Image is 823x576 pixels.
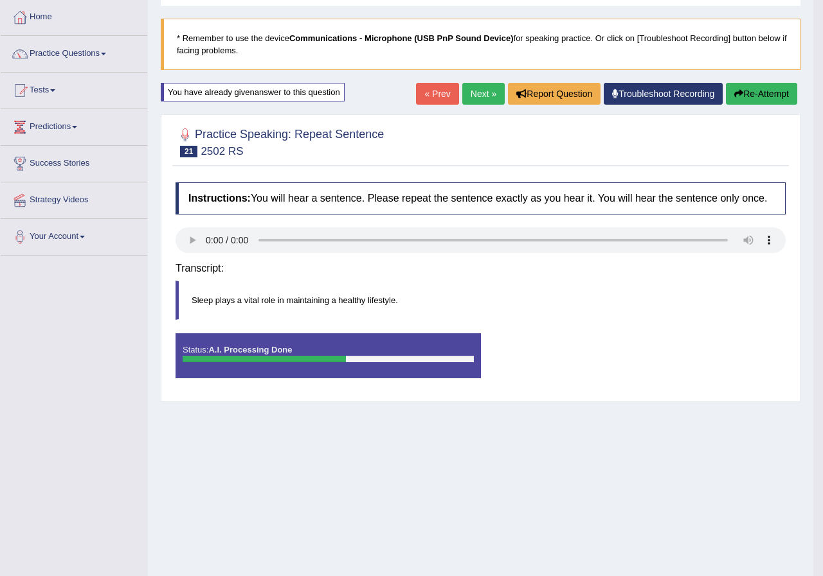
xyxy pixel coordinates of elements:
[176,125,384,157] h2: Practice Speaking: Repeat Sentence
[726,83,797,105] button: Re-Attempt
[289,33,514,43] b: Communications - Microphone (USB PnP Sound Device)
[161,83,345,101] div: You have already given answer to this question
[201,145,243,157] small: 2502 RS
[462,83,505,105] a: Next »
[176,182,786,214] h4: You will hear a sentence. Please repeat the sentence exactly as you hear it. You will hear the se...
[176,263,786,274] h4: Transcript:
[1,219,147,251] a: Your Account
[1,36,147,68] a: Practice Questions
[1,109,147,141] a: Predictions
[508,83,601,105] button: Report Question
[208,345,292,354] strong: A.I. Processing Done
[188,193,251,204] b: Instructions:
[176,281,786,320] blockquote: Sleep plays a vital role in maintaining a healthy lifestyle.
[1,146,147,178] a: Success Stories
[604,83,723,105] a: Troubleshoot Recording
[416,83,458,105] a: « Prev
[1,73,147,105] a: Tests
[161,19,800,70] blockquote: * Remember to use the device for speaking practice. Or click on [Troubleshoot Recording] button b...
[1,182,147,214] a: Strategy Videos
[180,146,197,157] span: 21
[176,333,481,378] div: Status:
